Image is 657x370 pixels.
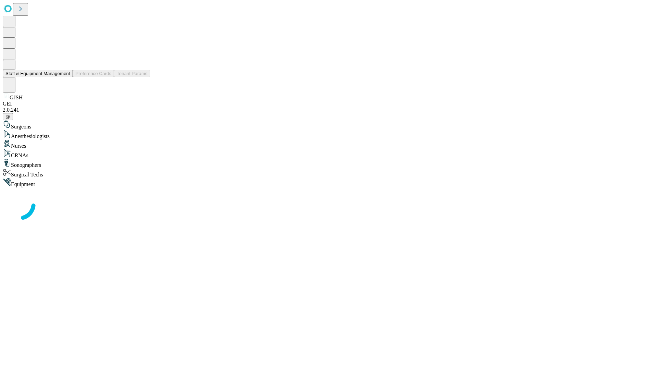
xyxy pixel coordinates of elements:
[73,70,114,77] button: Preference Cards
[3,168,654,178] div: Surgical Techs
[3,120,654,130] div: Surgeons
[3,178,654,187] div: Equipment
[5,114,10,119] span: @
[10,95,23,100] span: GJSH
[3,130,654,139] div: Anesthesiologists
[3,113,13,120] button: @
[3,159,654,168] div: Sonographers
[3,107,654,113] div: 2.0.241
[3,139,654,149] div: Nurses
[114,70,150,77] button: Tenant Params
[3,101,654,107] div: GEI
[3,70,73,77] button: Staff & Equipment Management
[3,149,654,159] div: CRNAs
